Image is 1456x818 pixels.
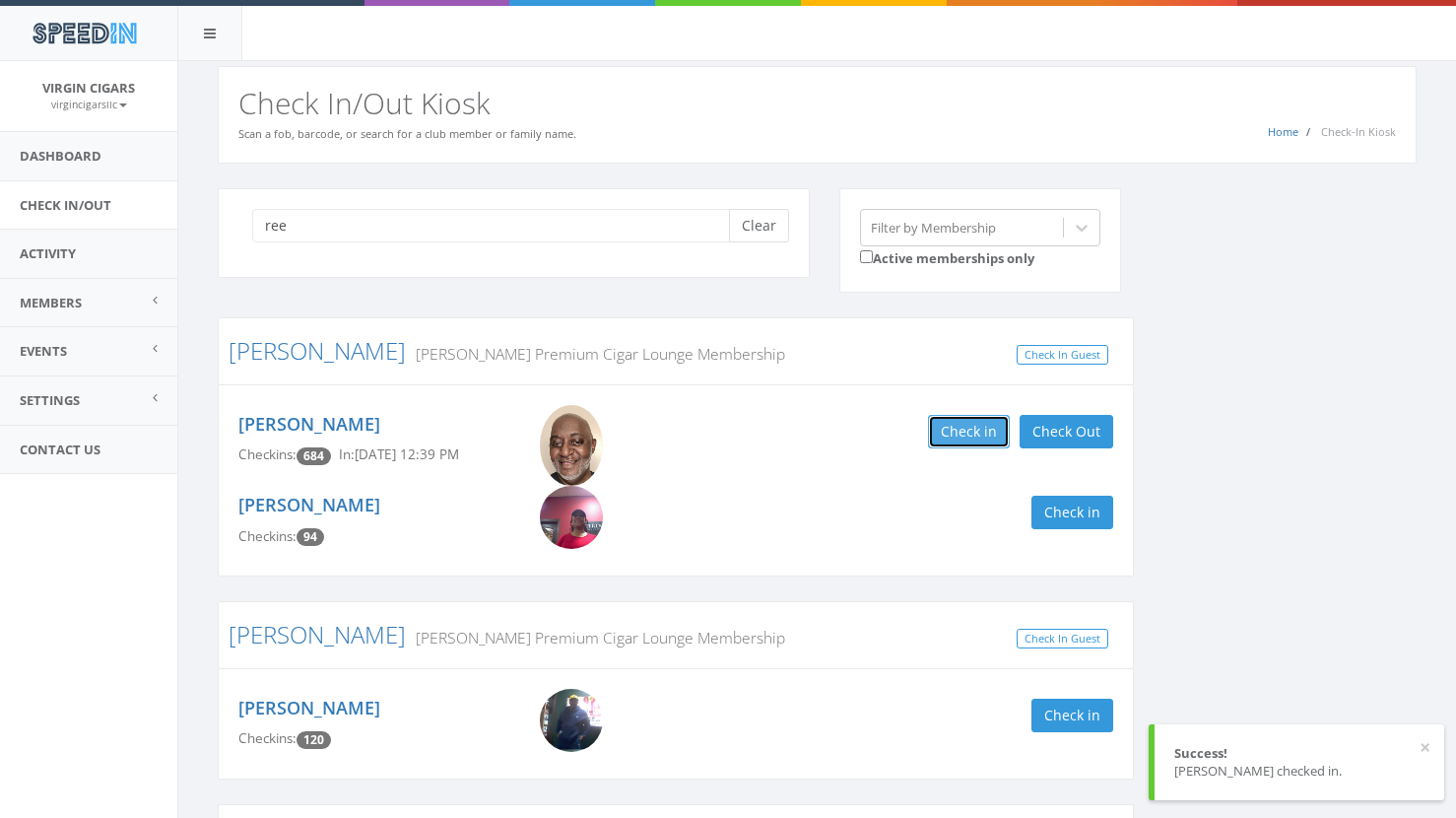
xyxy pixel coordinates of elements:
img: Erroll_Reese.png [540,405,603,486]
span: Contact Us [20,441,100,458]
a: [PERSON_NAME] [229,618,406,650]
span: Events [20,342,67,360]
small: virgincigarsllc [51,98,127,111]
span: Checkin count [297,528,324,546]
a: Check In Guest [1017,629,1108,649]
span: Checkin count [297,731,331,749]
a: [PERSON_NAME] [229,334,406,367]
h2: Check In/Out Kiosk [238,87,1396,119]
a: [PERSON_NAME] [238,696,380,719]
div: Filter by Membership [871,218,996,237]
a: [PERSON_NAME] [238,412,380,436]
div: [PERSON_NAME] checked in. [1174,762,1424,781]
label: Active memberships only [860,246,1034,268]
button: × [1420,738,1430,758]
button: Check in [1031,699,1113,732]
span: In: [DATE] 12:39 PM [339,445,459,463]
button: Clear [729,209,789,242]
small: [PERSON_NAME] Premium Cigar Lounge Membership [406,627,785,648]
button: Check in [928,415,1010,448]
span: Checkins: [238,445,297,463]
button: Check in [1031,496,1113,529]
span: Members [20,294,82,311]
span: Checkins: [238,729,297,747]
span: Virgin Cigars [42,79,135,97]
img: speedin_logo.png [23,15,146,51]
span: Check-In Kiosk [1321,124,1396,139]
span: Checkins: [238,527,297,545]
small: [PERSON_NAME] Premium Cigar Lounge Membership [406,343,785,365]
span: Settings [20,391,80,409]
small: Scan a fob, barcode, or search for a club member or family name. [238,126,576,141]
a: Home [1268,124,1298,139]
input: Active memberships only [860,250,873,263]
a: virgincigarsllc [51,95,127,112]
button: Check Out [1020,415,1113,448]
span: Checkin count [297,447,331,465]
a: [PERSON_NAME] [238,493,380,516]
img: David_Resse.png [540,689,603,752]
a: Check In Guest [1017,345,1108,366]
input: Search a name to check in [252,209,744,242]
img: Catherine_Edmonds.png [540,486,603,549]
div: Success! [1174,744,1424,763]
